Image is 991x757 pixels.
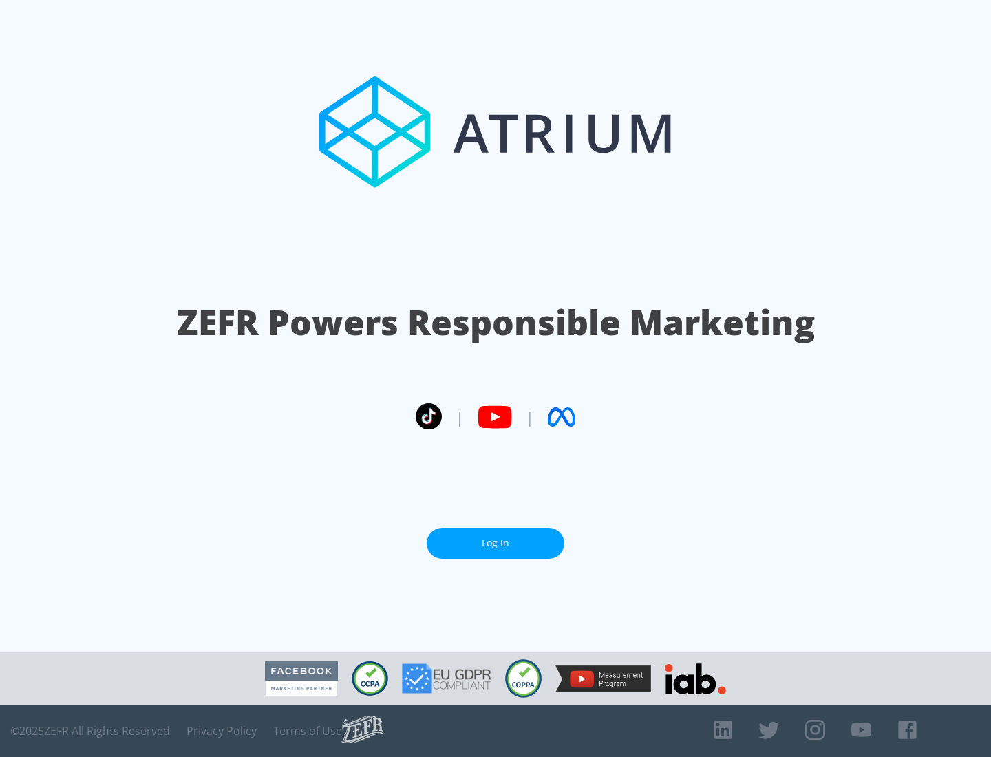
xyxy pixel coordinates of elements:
a: Terms of Use [273,724,342,738]
span: © 2025 ZEFR All Rights Reserved [10,724,170,738]
a: Privacy Policy [187,724,257,738]
img: IAB [665,663,726,694]
span: | [526,407,534,427]
img: COPPA Compliant [505,659,542,698]
img: Facebook Marketing Partner [265,661,338,696]
img: GDPR Compliant [402,663,491,694]
img: CCPA Compliant [352,661,388,696]
img: YouTube Measurement Program [555,665,651,692]
h1: ZEFR Powers Responsible Marketing [177,299,815,346]
span: | [456,407,464,427]
a: Log In [427,528,564,559]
